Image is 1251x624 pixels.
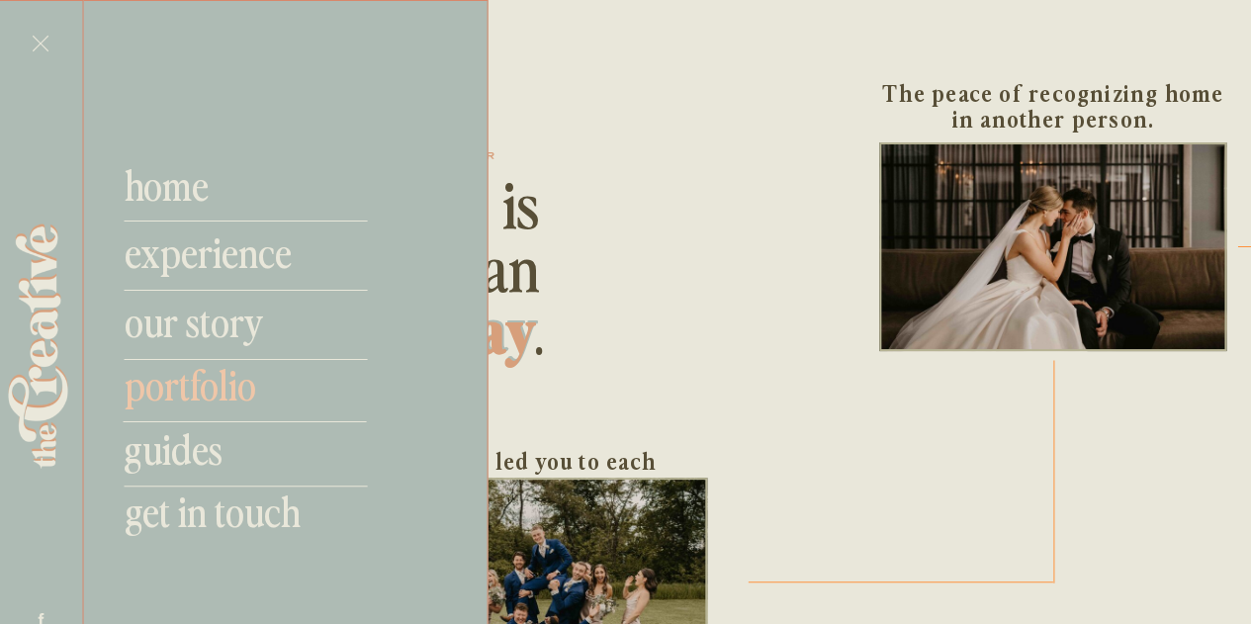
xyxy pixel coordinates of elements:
[125,297,419,344] a: our story
[125,360,386,407] a: portfolio
[124,424,385,472] a: guides
[534,291,546,365] h2: .
[125,487,386,534] a: get in touch
[486,165,556,239] h2: is
[125,160,347,208] a: home
[879,79,1226,135] h3: The peace of recognizing home in another person.
[326,439,707,478] h3: It’s the way life led you to each other.
[125,227,347,275] a: experience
